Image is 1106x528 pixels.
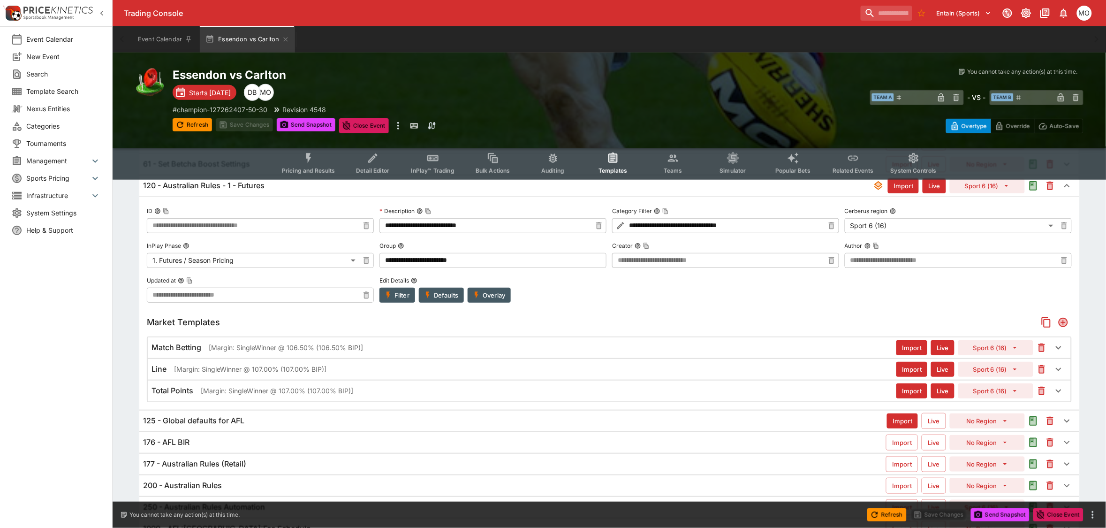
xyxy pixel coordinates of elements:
button: Refresh [867,508,907,521]
div: Start From [946,119,1083,133]
button: Select Tenant [931,6,997,21]
img: PriceKinetics [23,7,93,14]
button: Import [887,413,918,429]
div: Mark O'Loughlan [257,84,274,101]
button: Import [886,435,918,451]
button: No Bookmarks [914,6,929,21]
button: more [1087,509,1098,520]
button: Audit the Template Change History [1025,177,1042,194]
button: Send Snapshot [277,118,335,131]
h6: 176 - AFL BIR [143,437,189,447]
button: Sport 6 (16) [950,500,1025,515]
span: New Event [26,52,101,61]
button: CreatorCopy To Clipboard [635,243,641,249]
span: Event Calendar [26,34,101,44]
span: Simulator [720,167,746,174]
svg: This template contains underlays - Event update times may be slower as a result. [873,180,884,191]
button: This will delete the selected template. You will still need to Save Template changes to commit th... [1042,413,1059,429]
span: Team B [992,93,1014,101]
button: Live [922,499,946,515]
span: Template Search [26,86,101,96]
button: Import [886,478,918,494]
button: This will delete the selected template. You will still need to Save Template changes to commit th... [1042,456,1059,473]
button: IDCopy To Clipboard [154,208,161,214]
h6: 177 - Australian Rules (Retail) [143,459,246,469]
span: Related Events [833,167,873,174]
span: Categories [26,121,101,131]
h6: 120 - Australian Rules - 1 - Futures [143,181,265,191]
button: Import [888,178,919,193]
button: InPlay Phase [183,243,189,249]
p: You cannot take any action(s) at this time. [129,511,240,519]
button: No Region [950,457,1025,472]
button: Live [922,413,946,429]
button: Copy To Clipboard [425,208,432,214]
button: Override [991,119,1034,133]
button: This will delete the selected template. You will still need to Save Template changes to commit th... [1042,434,1059,451]
button: more [393,118,404,133]
button: Copy To Clipboard [163,208,169,214]
button: Notifications [1055,5,1072,22]
button: AuthorCopy To Clipboard [864,243,871,249]
span: Search [26,69,101,79]
span: Infrastructure [26,191,90,200]
span: Help & Support [26,225,101,235]
button: Sport 6 (16) [958,362,1033,377]
button: Audit the Template Change History [1025,477,1042,494]
button: Copy To Clipboard [662,208,669,214]
button: Sport 6 (16) [958,383,1033,398]
button: Close Event [1033,508,1083,521]
p: InPlay Phase [147,242,181,250]
p: Group [379,242,396,250]
p: Author [845,242,863,250]
span: System Settings [26,208,101,218]
h6: - VS - [968,92,986,102]
span: Sports Pricing [26,173,90,183]
p: Overtype [962,121,987,131]
button: Auto-Save [1034,119,1083,133]
p: ID [147,207,152,215]
button: Import [886,499,918,515]
button: Refresh [173,118,212,131]
button: Toggle light/dark mode [1018,5,1035,22]
button: No Region [950,478,1025,493]
button: Documentation [1037,5,1053,22]
button: Import [896,340,927,355]
button: Copy Market Templates [1038,314,1055,331]
p: Cerberus region [845,207,888,215]
h2: Copy To Clipboard [173,68,628,82]
input: search [861,6,912,21]
button: Audit the Template Change History [1025,434,1042,451]
button: No Region [950,435,1025,450]
p: Updated at [147,276,176,284]
button: Close Event [339,118,389,133]
button: Import [886,456,918,472]
button: Copy To Clipboard [643,243,650,249]
button: Filter [379,288,415,303]
span: InPlay™ Trading [411,167,455,174]
p: You cannot take any action(s) at this time. [968,68,1078,76]
p: Starts [DATE] [189,88,231,98]
button: Import [896,362,927,377]
span: Detail Editor [356,167,389,174]
button: Connected to PK [999,5,1016,22]
span: Pricing and Results [282,167,335,174]
button: Import [896,383,927,398]
div: Event type filters [274,146,944,180]
button: This will delete the selected template. You will still need to Save Template changes to commit th... [1042,499,1059,516]
img: PriceKinetics Logo [3,4,22,23]
button: Copy To Clipboard [873,243,879,249]
button: Live [922,478,946,494]
span: Templates [598,167,627,174]
span: Team A [872,93,894,101]
button: Copy To Clipboard [186,277,193,284]
button: Audit the Template Change History [1025,456,1042,473]
button: Live [923,178,946,193]
div: Mark O'Loughlan [1077,6,1092,21]
button: Live [931,340,954,355]
h6: Line [152,364,167,374]
button: Live [931,383,954,398]
button: Edit Details [411,277,417,284]
p: Revision 4548 [282,105,326,115]
span: Management [26,156,90,166]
